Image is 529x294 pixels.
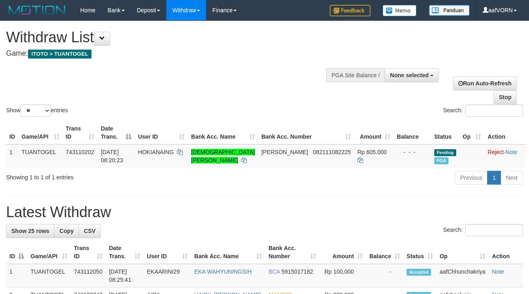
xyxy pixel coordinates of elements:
td: 1 [6,264,27,287]
th: Action [489,241,523,264]
span: Accepted [407,269,431,276]
span: Marked by aafchonlypin [434,157,448,164]
span: [DATE] 08:20:23 [101,149,123,163]
span: CSV [84,228,96,234]
img: MOTION_logo.png [6,4,68,16]
a: EKA WAHYUNINGSIH [194,268,252,275]
a: Reject [488,149,504,155]
div: - - - [397,148,428,156]
td: TUANTOGEL [27,264,71,287]
th: Amount: activate to sort column ascending [319,241,366,264]
th: Bank Acc. Number: activate to sort column ascending [265,241,319,264]
a: [DEMOGRAPHIC_DATA][PERSON_NAME] [191,149,255,163]
a: Next [501,171,523,185]
a: Stop [494,90,517,104]
td: Rp 100,000 [319,264,366,287]
a: Note [505,149,518,155]
th: Status [431,121,459,144]
h4: Game: [6,50,344,58]
h1: Withdraw List [6,29,344,46]
th: Op: activate to sort column ascending [459,121,485,144]
a: CSV [78,224,101,238]
img: Button%20Memo.svg [383,5,417,16]
a: Copy [54,224,79,238]
th: Game/API: activate to sort column ascending [27,241,71,264]
span: BCA [268,268,280,275]
th: ID: activate to sort column descending [6,241,27,264]
span: HOKIANAING [138,149,174,155]
th: Amount: activate to sort column ascending [354,121,394,144]
span: Copy 082111082225 to clipboard [313,149,350,155]
a: Note [492,268,504,275]
th: Date Trans.: activate to sort column descending [98,121,135,144]
label: Search: [443,105,523,117]
div: PGA Site Balance / [326,68,385,82]
th: User ID: activate to sort column ascending [135,121,188,144]
th: Op: activate to sort column ascending [436,241,489,264]
a: Previous [455,171,488,185]
select: Showentries [20,105,51,117]
td: - [366,264,403,287]
label: Show entries [6,105,68,117]
img: panduan.png [429,5,470,16]
a: 1 [487,171,501,185]
th: Date Trans.: activate to sort column ascending [106,241,144,264]
span: Show 25 rows [11,228,49,234]
div: Showing 1 to 1 of 1 entries [6,170,214,181]
input: Search: [465,224,523,236]
th: Action [484,121,526,144]
h1: Latest Withdraw [6,204,523,220]
a: Run Auto-Refresh [453,76,517,90]
td: 1 [6,144,18,168]
th: User ID: activate to sort column ascending [144,241,191,264]
th: Bank Acc. Number: activate to sort column ascending [258,121,354,144]
th: Status: activate to sort column ascending [403,241,436,264]
th: Trans ID: activate to sort column ascending [63,121,98,144]
th: Trans ID: activate to sort column ascending [71,241,106,264]
span: Pending [434,149,456,156]
th: Balance [394,121,431,144]
th: Bank Acc. Name: activate to sort column ascending [191,241,266,264]
th: Game/API: activate to sort column ascending [18,121,63,144]
th: Balance: activate to sort column ascending [366,241,403,264]
img: Feedback.jpg [330,5,370,16]
th: ID [6,121,18,144]
label: Search: [443,224,523,236]
button: None selected [385,68,439,82]
th: Bank Acc. Name: activate to sort column ascending [188,121,258,144]
td: 743112050 [71,264,106,287]
td: EKAARINI29 [144,264,191,287]
input: Search: [465,105,523,117]
td: [DATE] 08:25:41 [106,264,144,287]
span: None selected [390,72,429,78]
span: Copy 5915017182 to clipboard [281,268,313,275]
td: aafChhunchakriya [436,264,489,287]
span: Copy [59,228,74,234]
span: 743110202 [66,149,94,155]
a: Show 25 rows [6,224,54,238]
span: Rp 605.000 [357,149,387,155]
span: [PERSON_NAME] [261,149,308,155]
span: ITOTO > TUANTOGEL [28,50,91,59]
td: · [484,144,526,168]
td: TUANTOGEL [18,144,63,168]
